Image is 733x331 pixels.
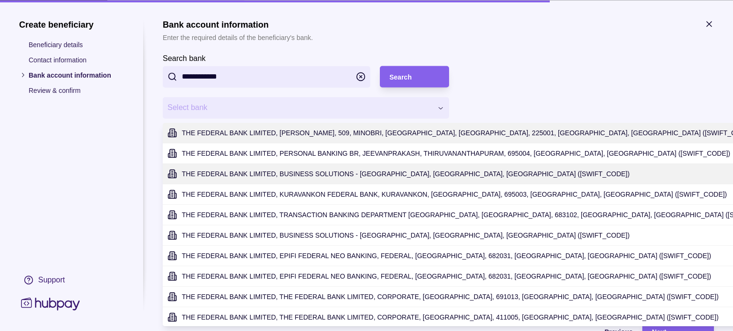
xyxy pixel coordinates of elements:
[182,252,711,260] span: THE FEDERAL BANK LIMITED, EPIFI FEDERAL NEO BANKING, FEDERAL, [GEOGRAPHIC_DATA], 682031, [GEOGRAP...
[182,313,719,321] span: THE FEDERAL BANK LIMITED, THE FEDERAL BANK LIMITED, CORPORATE, [GEOGRAPHIC_DATA], 411005, [GEOGRA...
[182,272,711,280] span: THE FEDERAL BANK LIMITED, EPIFI FEDERAL NEO BANKING, FEDERAL, [GEOGRAPHIC_DATA], 682031, [GEOGRAP...
[182,231,629,239] span: THE FEDERAL BANK LIMITED, BUSINESS SOLUTIONS - [GEOGRAPHIC_DATA], [GEOGRAPHIC_DATA], [GEOGRAPHIC_...
[182,170,629,178] span: THE FEDERAL BANK LIMITED, BUSINESS SOLUTIONS - [GEOGRAPHIC_DATA], [GEOGRAPHIC_DATA], [GEOGRAPHIC_...
[182,150,730,157] span: THE FEDERAL BANK LIMITED, PERSONAL BANKING BR, JEEVANPRAKASH, THIRUVANANTHAPURAM, 695004, [GEOGRA...
[182,293,719,301] span: THE FEDERAL BANK LIMITED, THE FEDERAL BANK LIMITED, CORPORATE, [GEOGRAPHIC_DATA], 691013, [GEOGRA...
[182,191,727,198] span: THE FEDERAL BANK LIMITED, KURAVANKON FEDERAL BANK, KURAVANKON, [GEOGRAPHIC_DATA], 695003, [GEOGRA...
